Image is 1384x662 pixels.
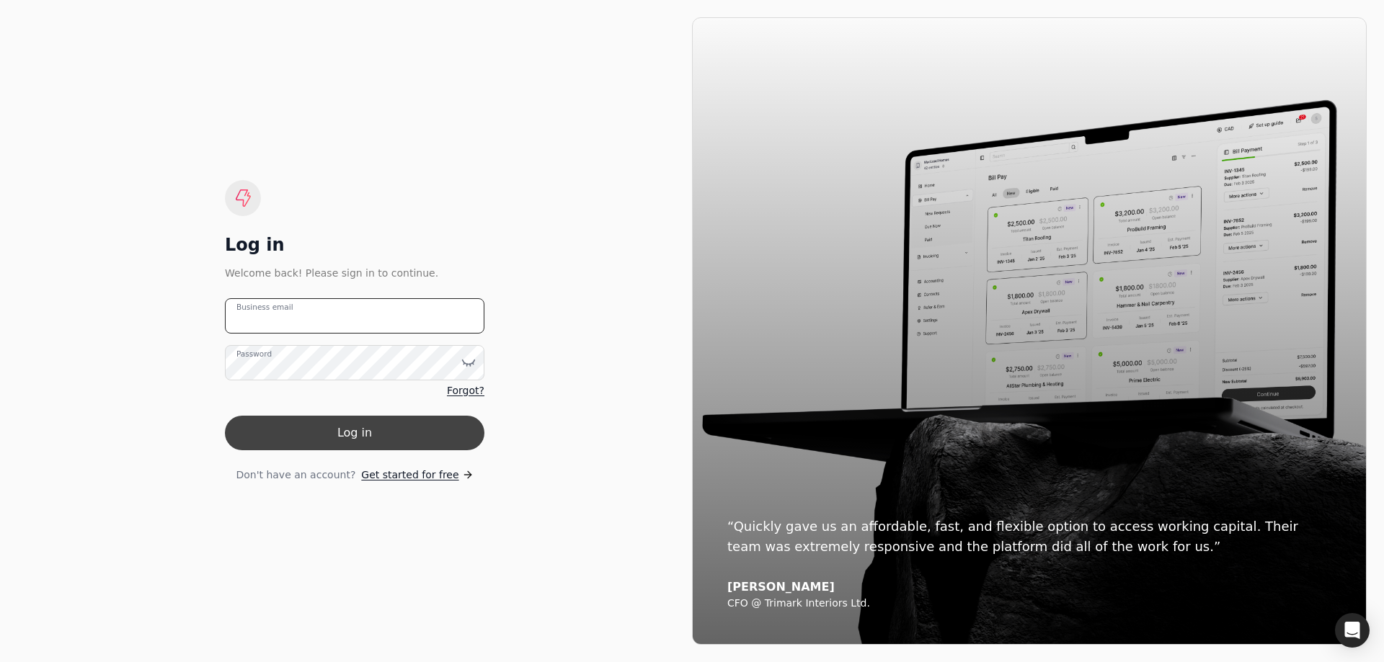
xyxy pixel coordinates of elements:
[225,416,484,450] button: Log in
[236,468,355,483] span: Don't have an account?
[727,516,1331,557] div: “Quickly gave us an affordable, fast, and flexible option to access working capital. Their team w...
[727,580,1331,594] div: [PERSON_NAME]
[225,265,484,281] div: Welcome back! Please sign in to continue.
[727,597,1331,610] div: CFO @ Trimark Interiors Ltd.
[225,233,484,256] div: Log in
[236,301,293,313] label: Business email
[447,383,484,398] a: Forgot?
[361,468,473,483] a: Get started for free
[361,468,458,483] span: Get started for free
[1335,613,1370,648] div: Open Intercom Messenger
[236,348,272,359] label: Password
